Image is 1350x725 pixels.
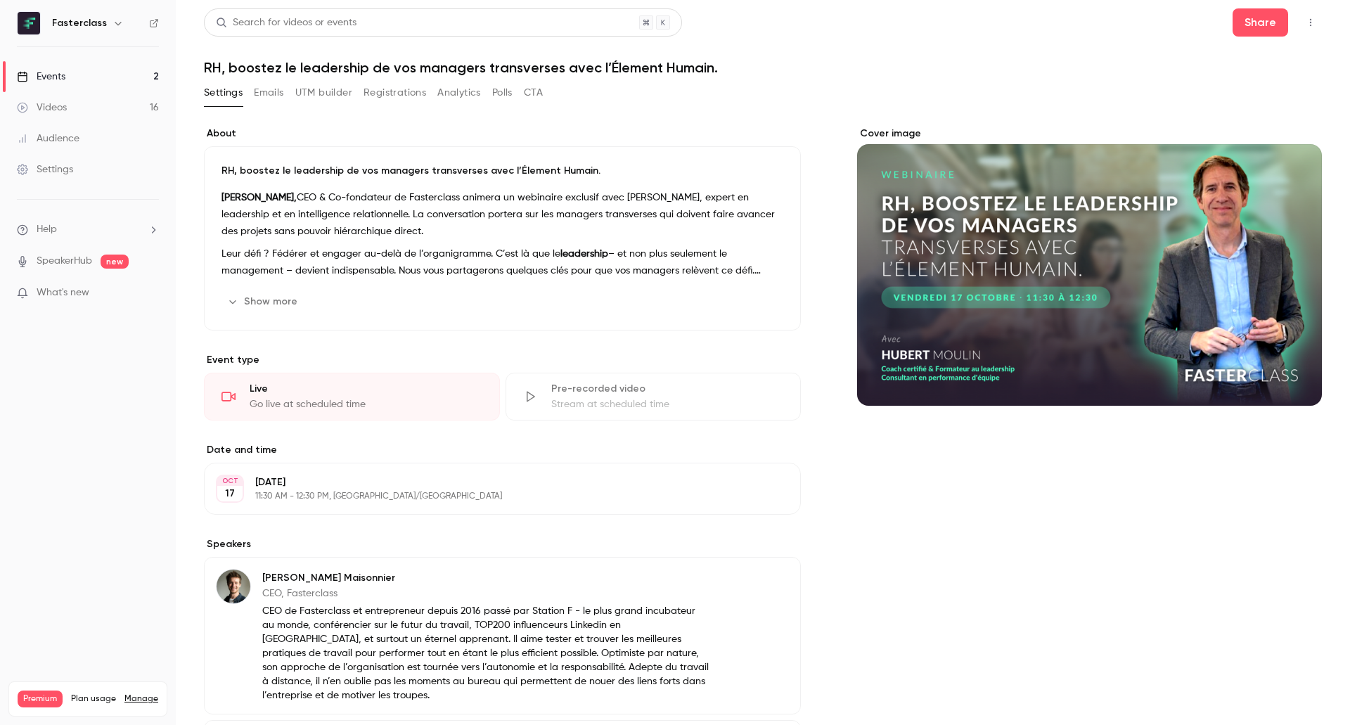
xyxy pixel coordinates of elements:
p: 11:30 AM - 12:30 PM, [GEOGRAPHIC_DATA]/[GEOGRAPHIC_DATA] [255,491,726,502]
label: Speakers [204,537,801,551]
span: Premium [18,691,63,707]
button: Analytics [437,82,481,104]
p: CEO de Fasterclass et entrepreneur depuis 2016 passé par Station F - le plus grand incubateur au ... [262,604,709,702]
p: Event type [204,353,801,367]
button: Registrations [364,82,426,104]
p: CEO & Co-fondateur de Fasterclass animera un webinaire exclusif avec [PERSON_NAME], expert en lea... [221,189,783,240]
h1: RH, boostez le leadership de vos managers transverses avec l’Élement Humain. [204,59,1322,76]
div: Search for videos or events [216,15,356,30]
div: Raphael Maisonnier[PERSON_NAME] MaisonnierCEO, FasterclassCEO de Fasterclass et entrepreneur depu... [204,557,801,714]
img: Raphael Maisonnier [217,570,250,603]
label: About [204,127,801,141]
div: Live [250,382,482,396]
div: Settings [17,162,73,177]
a: SpeakerHub [37,254,92,269]
img: Fasterclass [18,12,40,34]
span: Help [37,222,57,237]
p: CEO, Fasterclass [262,586,709,601]
li: help-dropdown-opener [17,222,159,237]
p: Leur défi ? Fédérer et engager au-delà de l’organigramme. C’est là que le – et non plus seulement... [221,245,783,279]
p: [DATE] [255,475,726,489]
button: Share [1233,8,1288,37]
p: RH, boostez le leadership de vos managers transverses avec l’Élement Humain. [221,164,783,178]
button: Polls [492,82,513,104]
p: 17 [225,487,235,501]
h6: Fasterclass [52,16,107,30]
button: Emails [254,82,283,104]
a: Manage [124,693,158,705]
button: CTA [524,82,543,104]
div: Audience [17,131,79,146]
div: Videos [17,101,67,115]
button: UTM builder [295,82,352,104]
p: [PERSON_NAME] Maisonnier [262,571,709,585]
strong: [PERSON_NAME], [221,193,297,203]
iframe: Noticeable Trigger [142,287,159,300]
div: Stream at scheduled time [551,397,784,411]
div: Pre-recorded video [551,382,784,396]
section: Cover image [857,127,1322,406]
div: Go live at scheduled time [250,397,482,411]
span: What's new [37,285,89,300]
span: Plan usage [71,693,116,705]
label: Date and time [204,443,801,457]
div: Events [17,70,65,84]
button: Show more [221,290,306,313]
span: new [101,255,129,269]
div: Pre-recorded videoStream at scheduled time [506,373,802,421]
div: LiveGo live at scheduled time [204,373,500,421]
label: Cover image [857,127,1322,141]
button: Settings [204,82,243,104]
strong: leadership [560,249,608,259]
div: OCT [217,476,243,486]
